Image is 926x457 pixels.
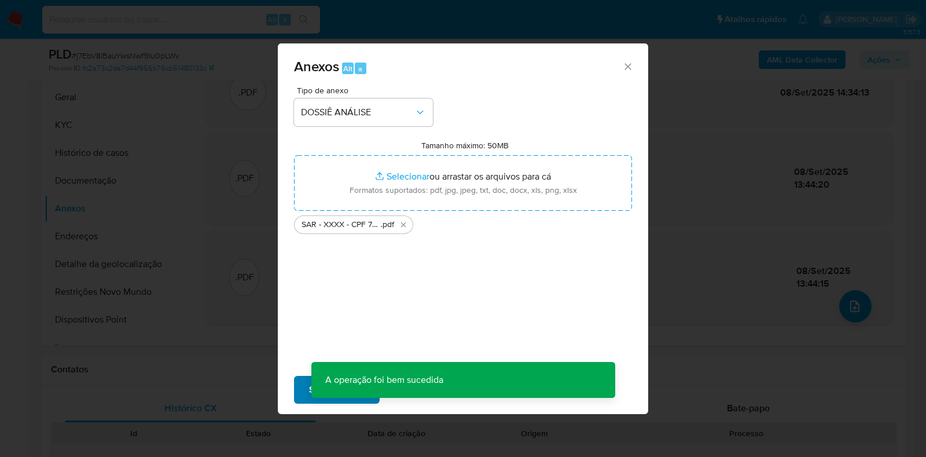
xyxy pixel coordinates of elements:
span: Subir arquivo [309,377,365,403]
span: Alt [343,63,352,74]
span: DOSSIÊ ANÁLISE [301,107,414,118]
span: .pdf [381,219,394,231]
ul: Arquivos selecionados [294,211,632,234]
span: Anexos [294,56,339,76]
button: DOSSIÊ ANÁLISE [294,98,433,126]
span: a [358,63,362,74]
span: SAR - XXXX - CPF 70125206127 - [PERSON_NAME] [302,219,381,231]
button: Subir arquivo [294,376,380,404]
label: Tamanho máximo: 50MB [421,140,509,151]
span: Tipo de anexo [297,86,436,94]
button: Fechar [622,61,633,71]
p: A operação foi bem sucedida [311,362,457,398]
span: Cancelar [399,377,437,403]
button: Excluir SAR - XXXX - CPF 70125206127 - NILZA LOPES DE OLIVEIRA.pdf [396,218,410,232]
